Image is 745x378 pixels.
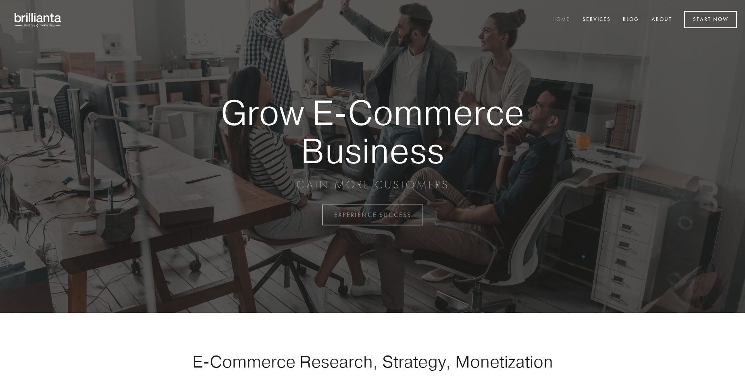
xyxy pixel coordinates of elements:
a: Home [547,13,575,27]
strong: Grow E-Commerce Business [193,93,552,169]
img: brillianta - research, strategy, marketing [8,8,69,31]
h1: E-Commerce Research, Strategy, Monetization [167,351,578,372]
a: About [646,13,677,27]
a: EXPERIENCE SUCCESS [322,204,423,225]
a: Start Now [684,11,737,28]
a: Blog [618,13,644,27]
p: GAIN MORE CUSTOMERS [193,178,552,192]
a: Services [577,13,616,27]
